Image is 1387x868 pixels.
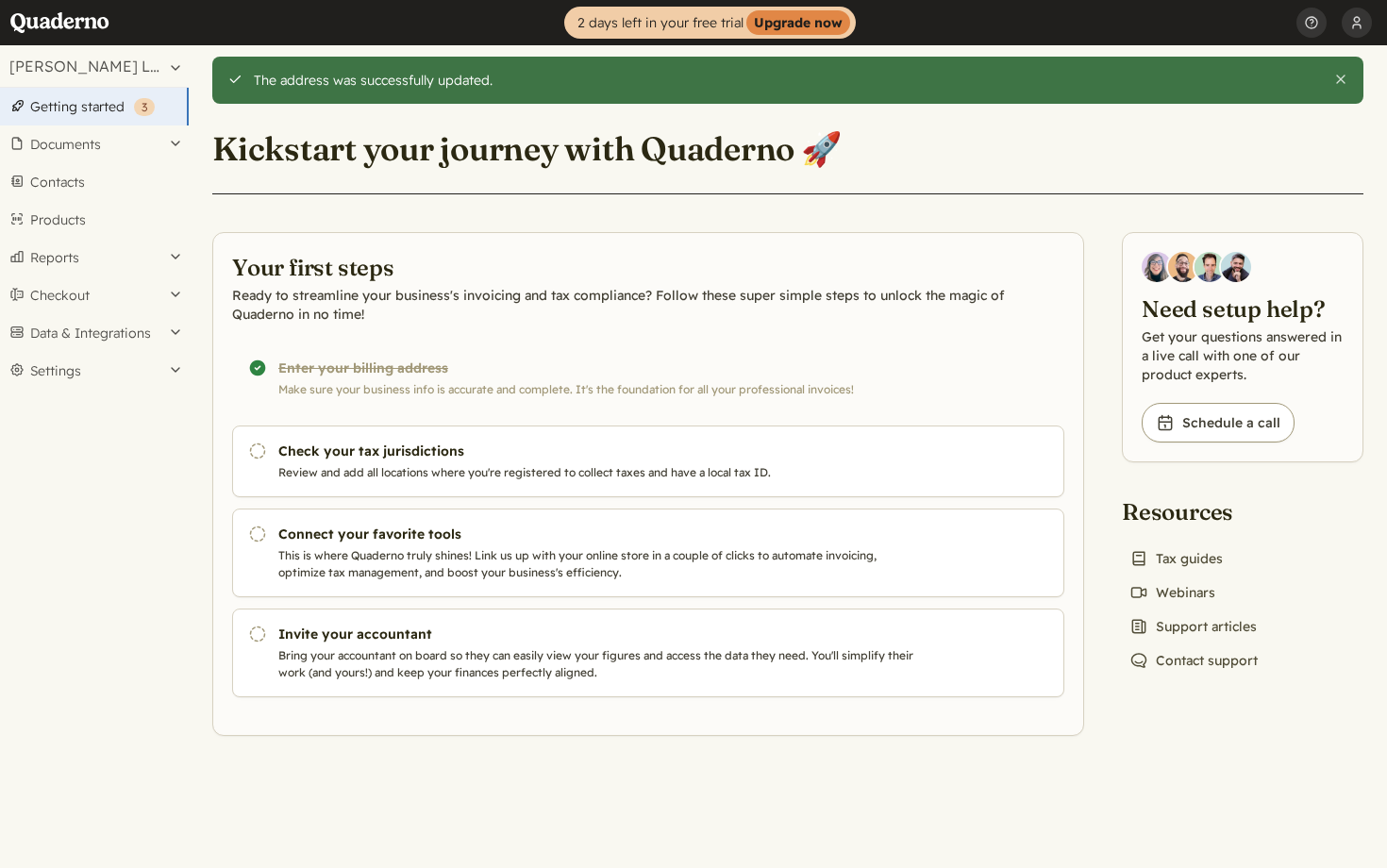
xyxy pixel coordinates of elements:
h3: Check your tax jurisdictions [278,442,922,460]
img: Jairo Fumero, Account Executive at Quaderno [1168,252,1198,282]
h2: Resources [1122,496,1265,526]
strong: Upgrade now [746,10,850,35]
a: Invite your accountant Bring your accountant on board so they can easily view your figures and ac... [232,609,1064,697]
p: Review and add all locations where you're registered to collect taxes and have a local tax ID. [278,464,922,481]
p: Bring your accountant on board so they can easily view your figures and access the data they need... [278,647,922,681]
a: Check your tax jurisdictions Review and add all locations where you're registered to collect taxe... [232,426,1064,497]
a: Webinars [1122,579,1223,606]
button: Close this alert [1333,72,1348,87]
img: Diana Carrasco, Account Executive at Quaderno [1142,252,1172,282]
h1: Kickstart your journey with Quaderno 🚀 [212,128,842,170]
p: This is where Quaderno truly shines! Link us up with your online store in a couple of clicks to a... [278,547,922,581]
a: 2 days left in your free trialUpgrade now [564,7,856,39]
span: 3 [142,100,147,114]
a: Schedule a call [1142,403,1295,442]
a: Tax guides [1122,545,1230,572]
img: Javier Rubio, DevRel at Quaderno [1221,252,1251,282]
p: Get your questions answered in a live call with one of our product experts. [1142,327,1344,384]
h3: Invite your accountant [278,625,922,643]
h2: Need setup help? [1142,293,1344,324]
h3: Connect your favorite tools [278,525,922,543]
p: Ready to streamline your business's invoicing and tax compliance? Follow these super simple steps... [232,286,1064,324]
img: Ivo Oltmans, Business Developer at Quaderno [1195,252,1225,282]
a: Support articles [1122,613,1264,640]
div: The address was successfully updated. [254,72,1319,89]
a: Contact support [1122,647,1265,674]
a: Connect your favorite tools This is where Quaderno truly shines! Link us up with your online stor... [232,509,1064,597]
h2: Your first steps [232,252,1064,282]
